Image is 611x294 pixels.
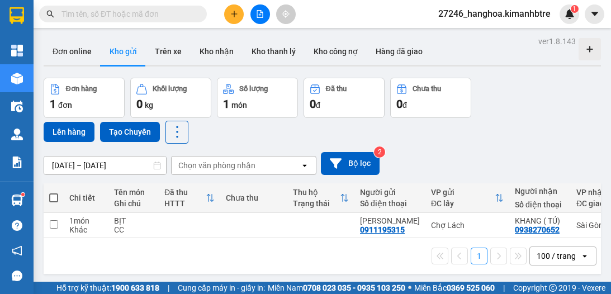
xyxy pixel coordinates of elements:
[305,38,367,65] button: Kho công nợ
[224,4,244,24] button: plus
[268,282,405,294] span: Miền Nam
[226,193,282,202] div: Chưa thu
[44,78,125,118] button: Đơn hàng1đơn
[145,101,153,110] span: kg
[585,4,604,24] button: caret-down
[326,85,347,93] div: Đã thu
[61,8,193,20] input: Tìm tên, số ĐT hoặc mã đơn
[572,5,576,13] span: 1
[431,188,495,197] div: VP gửi
[11,157,23,168] img: solution-icon
[164,199,206,208] div: HTTT
[243,38,305,65] button: Kho thanh lý
[549,284,557,292] span: copyright
[293,199,340,208] div: Trạng thái
[239,85,268,93] div: Số lượng
[282,10,290,18] span: aim
[304,78,385,118] button: Đã thu0đ
[374,146,385,158] sup: 2
[11,73,23,84] img: warehouse-icon
[471,248,487,264] button: 1
[360,188,420,197] div: Người gửi
[447,283,495,292] strong: 0369 525 060
[12,245,22,256] span: notification
[538,35,576,48] div: ver 1.8.143
[217,78,298,118] button: Số lượng1món
[579,38,601,60] div: Tạo kho hàng mới
[10,7,24,24] img: logo-vxr
[191,38,243,65] button: Kho nhận
[360,225,405,234] div: 0911195315
[367,38,432,65] button: Hàng đã giao
[130,78,211,118] button: Khối lượng0kg
[114,225,153,234] div: CC
[321,152,380,175] button: Bộ lọc
[136,97,143,111] span: 0
[114,188,153,197] div: Tên món
[46,10,54,18] span: search
[425,183,509,213] th: Toggle SortBy
[21,193,25,196] sup: 1
[515,216,565,225] div: KHANG ( TÚ)
[111,283,159,292] strong: 1900 633 818
[310,97,316,111] span: 0
[571,5,579,13] sup: 1
[565,9,575,19] img: icon-new-feature
[390,78,471,118] button: Chưa thu0đ
[300,161,309,170] svg: open
[580,252,589,260] svg: open
[316,101,320,110] span: đ
[360,199,420,208] div: Số điện thoại
[164,188,206,197] div: Đã thu
[168,282,169,294] span: |
[153,85,187,93] div: Khối lượng
[12,271,22,281] span: message
[178,282,265,294] span: Cung cấp máy in - giấy in:
[515,225,560,234] div: 0938270652
[230,10,238,18] span: plus
[178,160,255,171] div: Chọn văn phòng nhận
[44,157,166,174] input: Select a date range.
[58,101,72,110] span: đơn
[69,225,103,234] div: Khác
[11,129,23,140] img: warehouse-icon
[50,97,56,111] span: 1
[408,286,411,290] span: ⚪️
[360,216,420,225] div: NGUYỄN
[44,122,94,142] button: Lên hàng
[159,183,220,213] th: Toggle SortBy
[402,101,407,110] span: đ
[431,199,495,208] div: ĐC lấy
[515,200,565,209] div: Số điện thoại
[276,4,296,24] button: aim
[303,283,405,292] strong: 0708 023 035 - 0935 103 250
[256,10,264,18] span: file-add
[69,216,103,225] div: 1 món
[537,250,576,262] div: 100 / trang
[114,216,153,225] div: BỊT
[429,7,560,21] span: 27246_hanghoa.kimanhbtre
[515,187,565,196] div: Người nhận
[287,183,354,213] th: Toggle SortBy
[11,45,23,56] img: dashboard-icon
[250,4,270,24] button: file-add
[223,97,229,111] span: 1
[69,193,103,202] div: Chi tiết
[11,195,23,206] img: warehouse-icon
[413,85,441,93] div: Chưa thu
[590,9,600,19] span: caret-down
[66,85,97,93] div: Đơn hàng
[44,38,101,65] button: Đơn online
[231,101,247,110] span: món
[146,38,191,65] button: Trên xe
[503,282,505,294] span: |
[101,38,146,65] button: Kho gửi
[114,199,153,208] div: Ghi chú
[11,101,23,112] img: warehouse-icon
[12,220,22,231] span: question-circle
[414,282,495,294] span: Miền Bắc
[431,221,504,230] div: Chợ Lách
[56,282,159,294] span: Hỗ trợ kỹ thuật:
[293,188,340,197] div: Thu hộ
[396,97,402,111] span: 0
